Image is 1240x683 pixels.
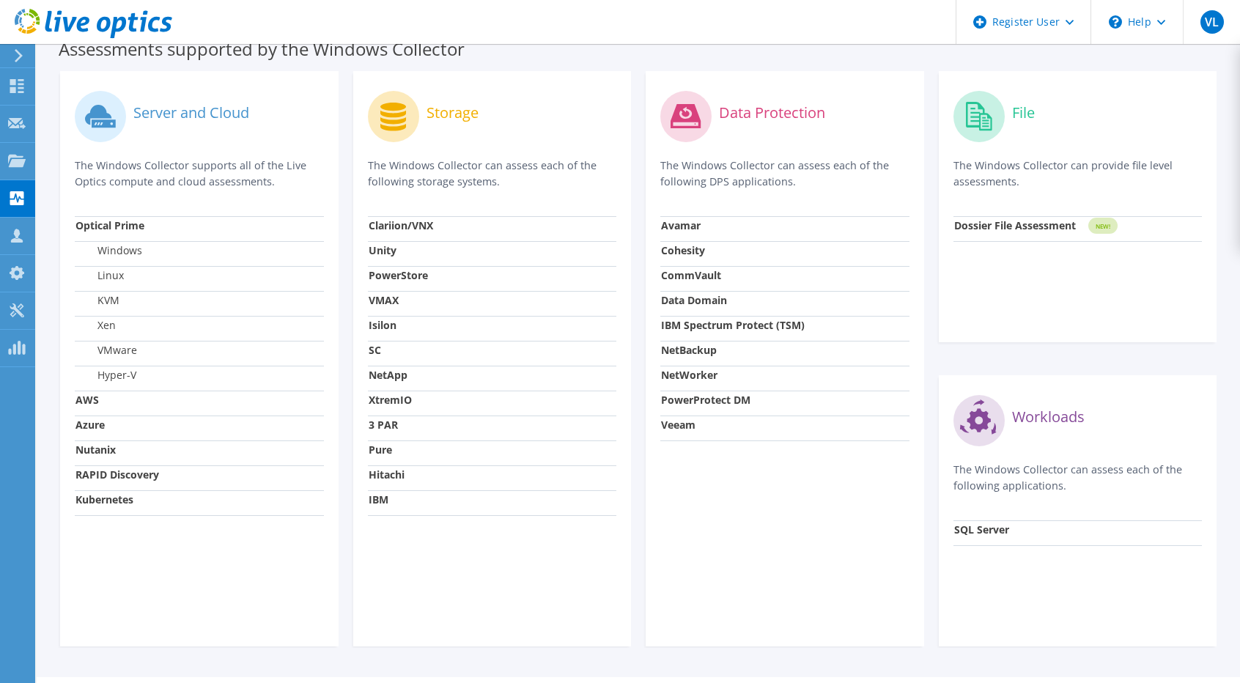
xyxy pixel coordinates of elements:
label: Xen [75,318,116,333]
strong: Isilon [369,318,396,332]
strong: Hitachi [369,468,405,481]
strong: Nutanix [75,443,116,457]
p: The Windows Collector supports all of the Live Optics compute and cloud assessments. [75,158,324,190]
strong: NetApp [369,368,407,382]
label: Assessments supported by the Windows Collector [59,42,465,56]
p: The Windows Collector can assess each of the following DPS applications. [660,158,909,190]
strong: VMAX [369,293,399,307]
strong: NetBackup [661,343,717,357]
p: The Windows Collector can assess each of the following storage systems. [368,158,617,190]
strong: SC [369,343,381,357]
strong: Clariion/VNX [369,218,433,232]
p: The Windows Collector can provide file level assessments. [953,158,1203,190]
strong: RAPID Discovery [75,468,159,481]
strong: IBM [369,492,388,506]
label: Linux [75,268,124,283]
label: File [1012,106,1035,120]
strong: Pure [369,443,392,457]
strong: PowerStore [369,268,428,282]
svg: \n [1109,15,1122,29]
label: VMware [75,343,137,358]
strong: PowerProtect DM [661,393,750,407]
strong: Optical Prime [75,218,144,232]
p: The Windows Collector can assess each of the following applications. [953,462,1203,494]
label: Workloads [1012,410,1085,424]
tspan: NEW! [1095,222,1110,230]
label: Windows [75,243,142,258]
span: VL [1200,10,1224,34]
strong: Cohesity [661,243,705,257]
strong: Data Domain [661,293,727,307]
strong: Veeam [661,418,695,432]
strong: Unity [369,243,396,257]
strong: Kubernetes [75,492,133,506]
strong: IBM Spectrum Protect (TSM) [661,318,805,332]
label: Server and Cloud [133,106,249,120]
strong: NetWorker [661,368,717,382]
label: Hyper-V [75,368,136,383]
strong: AWS [75,393,99,407]
label: Storage [427,106,479,120]
strong: SQL Server [954,523,1009,536]
strong: 3 PAR [369,418,398,432]
strong: XtremIO [369,393,412,407]
strong: Dossier File Assessment [954,218,1076,232]
label: Data Protection [719,106,825,120]
strong: CommVault [661,268,721,282]
strong: Azure [75,418,105,432]
strong: Avamar [661,218,701,232]
label: KVM [75,293,119,308]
